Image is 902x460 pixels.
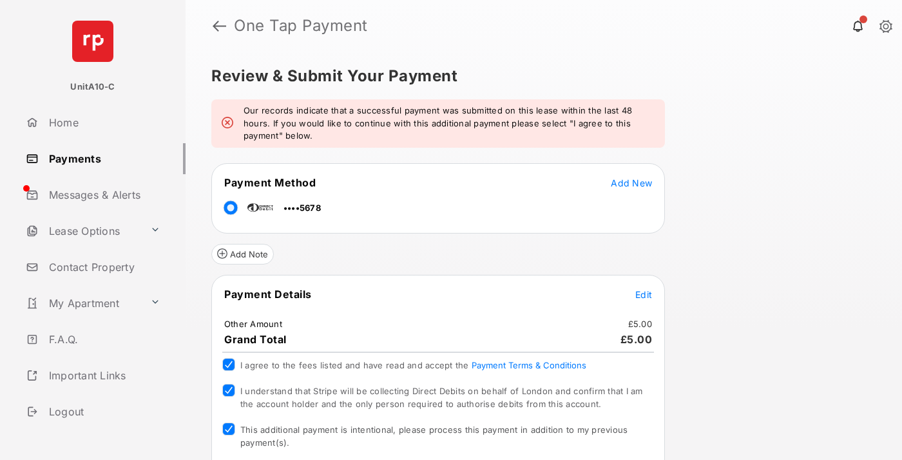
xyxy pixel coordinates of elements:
td: £5.00 [628,318,653,330]
span: I understand that Stripe will be collecting Direct Debits on behalf of London and confirm that I ... [240,386,643,409]
a: Payments [21,143,186,174]
span: Grand Total [224,333,287,346]
a: Lease Options [21,215,145,246]
strong: One Tap Payment [234,18,368,34]
em: Our records indicate that a successful payment was submitted on this lease within the last 48 hou... [244,105,655,143]
button: Add New [611,176,652,189]
span: Payment Details [224,288,312,301]
a: Important Links [21,360,166,391]
span: Edit [635,289,652,300]
span: I agree to the fees listed and have read and accept the [240,360,586,370]
span: Payment Method [224,176,316,189]
button: Edit [635,288,652,301]
h5: Review & Submit Your Payment [211,68,866,84]
a: Logout [21,396,186,427]
span: This additional payment is intentional, please process this payment in addition to my previous pa... [240,425,628,448]
a: Home [21,107,186,138]
td: Other Amount [224,318,283,330]
a: F.A.Q. [21,324,186,355]
span: Add New [611,177,652,188]
span: £5.00 [620,333,653,346]
span: ••••5678 [283,203,321,213]
p: UnitA10-C [70,81,115,94]
button: Add Note [211,244,274,265]
button: I agree to the fees listed and have read and accept the [472,360,586,370]
a: Messages & Alerts [21,179,186,210]
a: My Apartment [21,288,145,319]
img: svg+xml;base64,PHN2ZyB4bWxucz0iaHR0cDovL3d3dy53My5vcmcvMjAwMC9zdmciIHdpZHRoPSI2NCIgaGVpZ2h0PSI2NC... [72,21,113,62]
a: Contact Property [21,252,186,283]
